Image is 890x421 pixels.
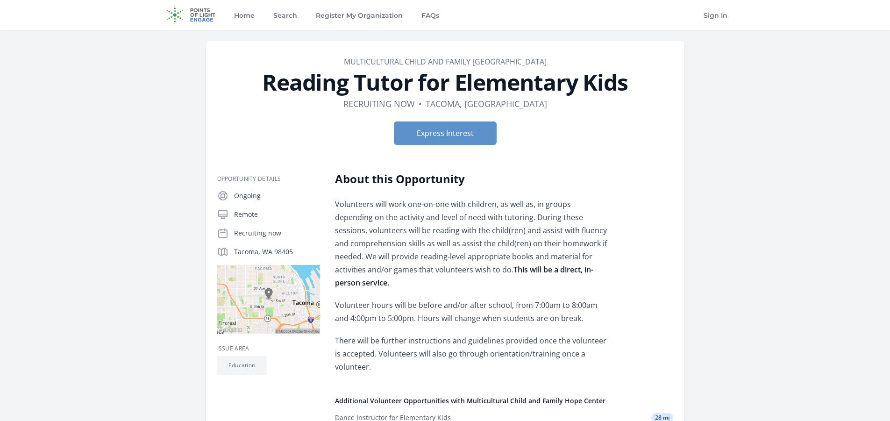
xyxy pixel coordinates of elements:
li: Education [217,356,267,375]
dd: Recruiting now [343,97,415,110]
h1: Reading Tutor for Elementary Kids [217,71,673,93]
span: Volunteers will work one-on-one with children, as well as, in groups depending on the activity an... [335,199,607,275]
p: Ongoing [234,191,320,200]
h3: Opportunity Details [217,175,320,183]
h2: About this Opportunity [335,171,608,186]
h4: Additional Volunteer Opportunities with Multicultural Child and Family Hope Center [335,396,673,406]
span: There will be further instructions and guidelines provided once the volunteer is accepted. Volunt... [335,335,606,372]
span: Volunteer hours will be before and/or after school, from 7:00am to 8:00am and 4:00pm to 5:00pm. H... [335,300,598,323]
img: Map [217,265,320,334]
p: Tacoma, WA 98405 [234,247,320,257]
button: Express Interest [394,121,497,145]
div: • [419,97,422,110]
h3: Issue area [217,345,320,352]
a: Multicultural Child and Family [GEOGRAPHIC_DATA] [344,57,547,67]
p: Recruiting now [234,228,320,238]
p: Remote [234,210,320,219]
dd: Tacoma, [GEOGRAPHIC_DATA] [426,97,547,110]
